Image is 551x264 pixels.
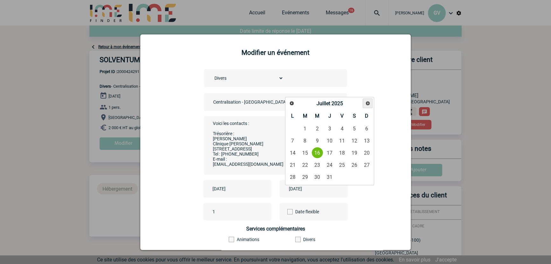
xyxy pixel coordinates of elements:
a: 7 [287,135,298,146]
span: Samedi [353,113,356,119]
span: Mercredi [315,113,319,119]
a: 13 [361,135,373,146]
label: Date flexible [287,203,309,221]
span: Lundi [291,113,294,119]
a: 17 [324,147,336,158]
label: Animations [229,237,263,242]
input: Date de début [211,185,255,193]
a: 20 [361,147,373,158]
h4: Services complémentaires [204,226,347,232]
input: Date de fin [287,185,331,193]
a: 6 [361,123,373,134]
a: 28 [287,171,298,183]
a: 18 [336,147,348,158]
label: Divers [295,237,330,242]
a: 31 [324,171,336,183]
a: 8 [299,135,311,146]
a: 26 [348,159,360,171]
a: 15 [299,147,311,158]
input: Nombre de participants [211,208,271,216]
a: 1 [299,123,311,134]
a: 9 [311,135,323,146]
a: Suivant [363,99,373,108]
a: 2 [311,123,323,134]
a: 22 [299,159,311,171]
textarea: Voici les contacts : Trésorière : [PERSON_NAME] Clinique [PERSON_NAME] [STREET_ADDRESS] Tel : [PH... [211,119,337,170]
a: 24 [324,159,336,171]
span: Dimanche [365,113,368,119]
a: 12 [348,135,360,146]
a: 25 [336,159,348,171]
input: Nom de l'événement [212,98,301,106]
a: 4 [336,123,348,134]
a: 3 [324,123,336,134]
a: 30 [311,171,323,183]
a: 21 [287,159,298,171]
span: Juillet [317,100,330,106]
a: 16 [311,147,323,158]
span: Jeudi [328,113,331,119]
a: 10 [324,135,336,146]
span: Suivant [365,101,370,106]
a: 27 [361,159,373,171]
span: 2025 [331,100,343,106]
a: 23 [311,159,323,171]
span: Vendredi [340,113,344,119]
a: 19 [348,147,360,158]
h2: Modifier un événement [148,49,403,56]
a: 11 [336,135,348,146]
a: 14 [287,147,298,158]
span: Mardi [303,113,307,119]
a: 5 [348,123,360,134]
a: Précédent [287,99,296,108]
span: Précédent [289,101,294,106]
a: 29 [299,171,311,183]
